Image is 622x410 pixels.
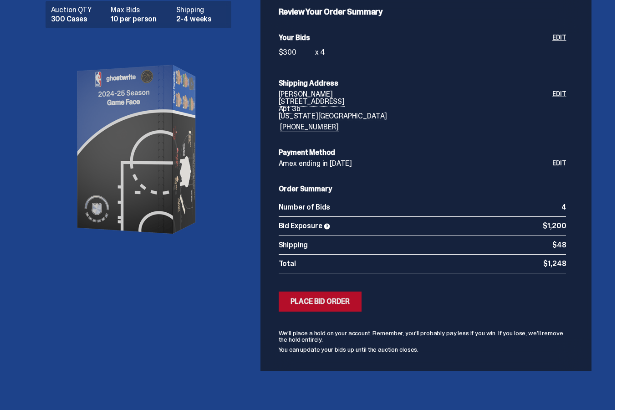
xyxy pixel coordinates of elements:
div: Place Bid Order [291,298,350,305]
a: Edit [552,91,566,131]
p: $1,248 [543,260,566,267]
h6: Your Bids [279,34,553,41]
h5: Review Your Order Summary [279,8,566,16]
p: Bid Exposure [279,222,543,230]
dt: Max Bids [111,6,170,14]
dd: 300 Cases [51,15,106,23]
h6: Order Summary [279,185,566,193]
p: Number of Bids [279,204,561,211]
p: We’ll place a hold on your account. Remember, you’ll probably pay less if you win. If you lose, w... [279,330,566,343]
p: You can update your bids up until the auction closes. [279,346,566,353]
dt: Shipping [176,6,226,14]
p: x 4 [315,49,326,56]
p: $48 [552,241,566,249]
p: $1,200 [543,222,566,230]
p: $300 [279,49,315,56]
h6: Shipping Address [279,80,566,87]
h6: Payment Method [279,149,566,156]
p: Shipping [279,241,552,249]
img: product image [47,36,229,263]
p: Total [279,260,544,267]
p: Amex ending in [DATE] [279,160,553,167]
p: 4 [561,204,566,211]
button: Place Bid Order [279,292,362,312]
a: Edit [552,34,566,61]
dd: 2-4 weeks [176,15,226,23]
a: Edit [552,160,566,167]
p: [PERSON_NAME] [279,91,553,98]
dd: 10 per person [111,15,170,23]
dt: Auction QTY [51,6,106,14]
